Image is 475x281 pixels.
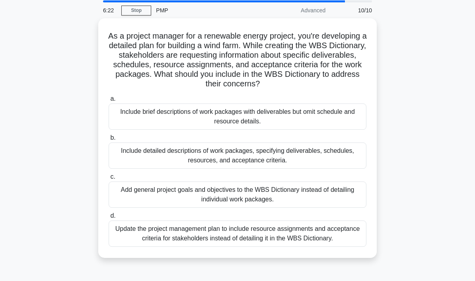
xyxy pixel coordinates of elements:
span: d. [110,212,115,219]
div: Include brief descriptions of work packages with deliverables but omit schedule and resource deta... [109,103,366,130]
span: b. [110,134,115,141]
div: Add general project goals and objectives to the WBS Dictionary instead of detailing individual wo... [109,181,366,208]
div: 10/10 [330,2,377,18]
div: Include detailed descriptions of work packages, specifying deliverables, schedules, resources, an... [109,142,366,169]
span: c. [110,173,115,180]
div: 6:22 [98,2,121,18]
h5: As a project manager for a renewable energy project, you're developing a detailed plan for buildi... [108,31,367,89]
span: a. [110,95,115,102]
div: Advanced [261,2,330,18]
a: Stop [121,6,151,16]
div: Update the project management plan to include resource assignments and acceptance criteria for st... [109,221,366,247]
div: PMP [151,2,261,18]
